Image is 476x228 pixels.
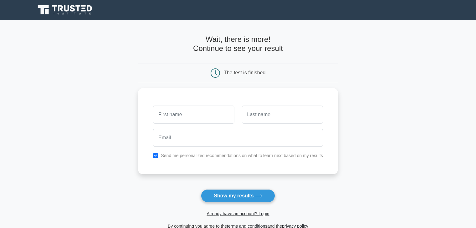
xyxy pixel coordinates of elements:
[138,35,338,53] h4: Wait, there is more! Continue to see your result
[224,70,265,75] div: The test is finished
[201,189,275,202] button: Show my results
[153,106,234,124] input: First name
[153,129,323,147] input: Email
[242,106,323,124] input: Last name
[207,211,269,216] a: Already have an account? Login
[161,153,323,158] label: Send me personalized recommendations on what to learn next based on my results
